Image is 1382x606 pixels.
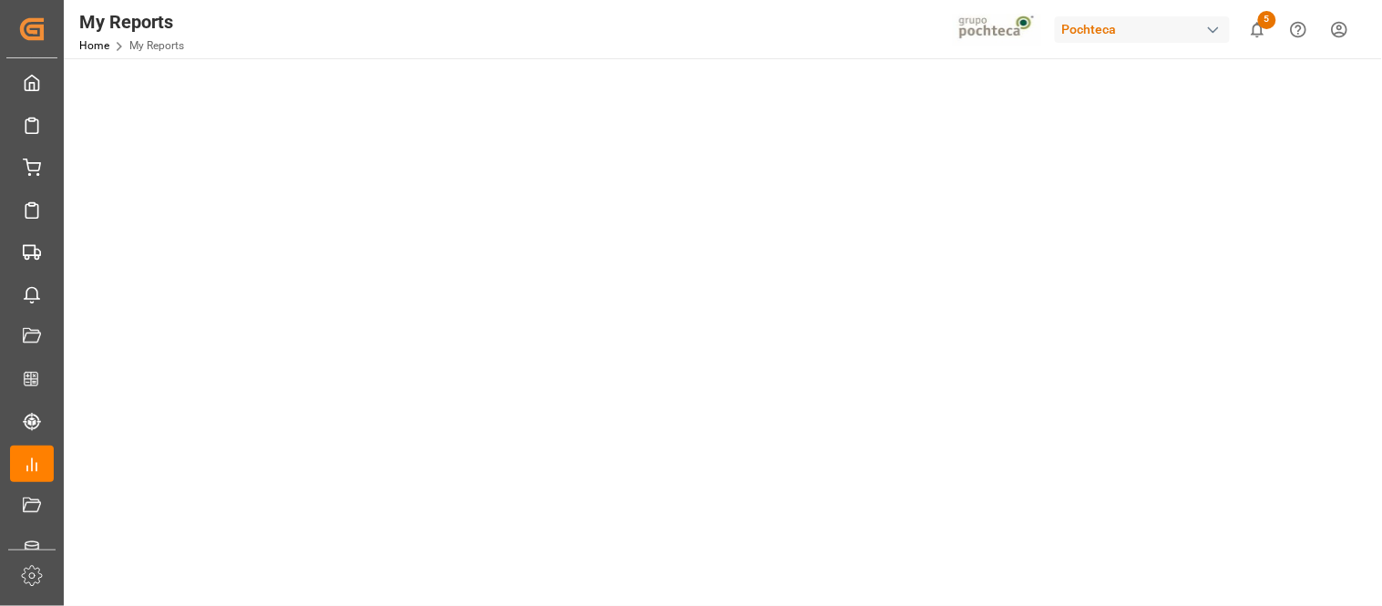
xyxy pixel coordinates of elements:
[1055,16,1230,43] div: Pochteca
[953,14,1043,46] img: pochtecaImg.jpg_1689854062.jpg
[1055,12,1237,46] button: Pochteca
[1237,9,1278,50] button: show 5 new notifications
[79,8,184,36] div: My Reports
[79,39,109,52] a: Home
[1258,11,1276,29] span: 5
[1278,9,1319,50] button: Help Center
